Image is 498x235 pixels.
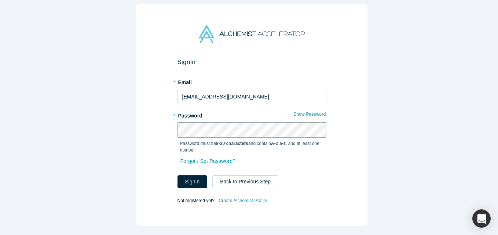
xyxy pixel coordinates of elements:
[177,76,326,86] label: Email
[293,109,326,119] button: Show Password
[177,198,215,203] span: Not registered yet?
[212,175,278,188] button: Back to Previous Step
[177,58,326,66] h2: Sign In
[271,141,278,146] strong: A-Z
[279,141,286,146] strong: a-z
[216,141,248,146] strong: 8-20 characters
[177,109,326,120] label: Password
[218,196,267,205] a: Create Alchemist Profile
[180,155,236,168] a: Forgot / Set Password?
[180,140,324,153] p: Password must be and contain , , and at least one number.
[177,175,208,188] button: SignIn
[199,25,304,43] img: Alchemist Accelerator Logo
